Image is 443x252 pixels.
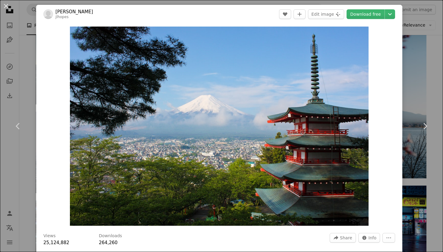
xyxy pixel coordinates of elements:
h3: Downloads [99,233,122,239]
span: Info [369,233,377,242]
button: Like [279,9,291,19]
span: 25,124,882 [43,240,69,245]
a: [PERSON_NAME] [55,9,93,15]
button: Stats about this image [358,233,380,243]
span: Share [340,233,352,242]
img: Mount Fuji, Japan [70,27,368,226]
button: Choose download size [385,9,395,19]
button: Edit image [308,9,344,19]
button: More Actions [382,233,395,243]
span: 264,260 [99,240,118,245]
a: Next [407,97,443,155]
button: Add to Collection [294,9,306,19]
h3: Views [43,233,56,239]
a: Download free [347,9,385,19]
img: Go to David Edelstein's profile [43,9,53,19]
button: Zoom in on this image [70,27,368,226]
a: jlhopes [55,15,69,19]
button: Share this image [330,233,356,243]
